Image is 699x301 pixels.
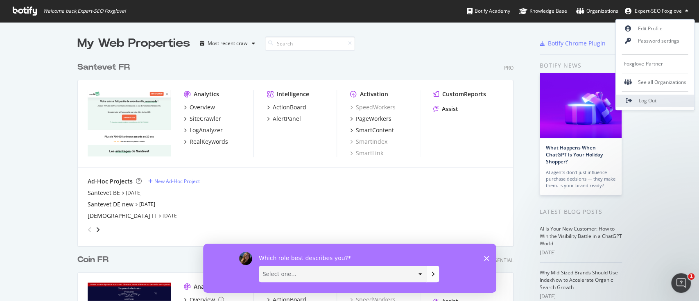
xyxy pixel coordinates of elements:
[77,254,112,266] a: Coin FR
[433,105,458,113] a: Assist
[208,41,249,46] div: Most recent crawl
[442,90,486,98] div: CustomReports
[154,178,200,185] div: New Ad-Hoc Project
[148,178,200,185] a: New Ad-Hoc Project
[77,35,190,52] div: My Web Properties
[139,201,155,208] a: [DATE]
[442,105,458,113] div: Assist
[267,115,301,123] a: AlertPanel
[360,90,388,98] div: Activation
[616,23,694,35] a: Edit Profile
[540,61,622,70] div: Botify news
[350,115,391,123] a: PageWorkers
[203,244,496,293] iframe: Enquête de Laura de Botify
[190,115,221,123] div: SiteCrawler
[77,61,130,73] div: Santevet FR
[190,126,223,134] div: LogAnalyzer
[43,8,126,14] span: Welcome back, Expert-SEO Foxglove !
[267,103,306,111] a: ActionBoard
[616,76,694,88] div: See all Organizations
[616,35,694,47] a: Password settings
[184,138,228,146] a: RealKeywords
[548,39,606,48] div: Botify Chrome Plugin
[433,90,486,98] a: CustomReports
[350,103,396,111] a: SpeedWorkers
[616,95,694,107] a: Log Out
[88,189,120,197] a: Santevet BE
[540,249,622,256] div: [DATE]
[163,212,179,219] a: [DATE]
[671,273,691,293] iframe: Intercom live chat
[639,97,656,104] span: Log Out
[540,207,622,216] div: Latest Blog Posts
[350,138,387,146] a: SmartIndex
[467,7,510,15] div: Botify Academy
[190,138,228,146] div: RealKeywords
[546,144,603,165] a: What Happens When ChatGPT Is Your Holiday Shopper?
[190,103,215,111] div: Overview
[273,115,301,123] div: AlertPanel
[519,7,567,15] div: Knowledge Base
[356,115,391,123] div: PageWorkers
[540,73,622,138] img: What Happens When ChatGPT Is Your Holiday Shopper?
[77,61,133,73] a: Santevet FR
[126,189,142,196] a: [DATE]
[194,90,219,98] div: Analytics
[84,223,95,236] div: angle-left
[184,126,223,134] a: LogAnalyzer
[546,169,615,189] div: AI agents don’t just influence purchase decisions — they make them. Is your brand ready?
[88,177,133,186] div: Ad-Hoc Projects
[184,103,215,111] a: Overview
[350,126,394,134] a: SmartContent
[624,61,663,68] span: Foxglove-Partner
[635,7,682,14] span: Expert-SEO Foxglove
[88,200,133,208] a: Santevet DE new
[489,257,514,264] div: Essential
[576,7,618,15] div: Organizations
[540,39,606,48] a: Botify Chrome Plugin
[184,115,221,123] a: SiteCrawler
[540,269,618,291] a: Why Mid-Sized Brands Should Use IndexNow to Accelerate Organic Search Growth
[265,36,355,51] input: Search
[540,225,622,247] a: AI Is Your New Customer: How to Win the Visibility Battle in a ChatGPT World
[197,37,258,50] button: Most recent crawl
[618,5,695,18] button: Expert-SEO Foxglove
[277,90,309,98] div: Intelligence
[194,283,219,291] div: Analytics
[273,103,306,111] div: ActionBoard
[95,226,101,234] div: angle-right
[350,149,383,157] a: SmartLink
[88,212,157,220] a: [DEMOGRAPHIC_DATA] IT
[688,273,694,280] span: 1
[77,254,109,266] div: Coin FR
[88,90,171,156] img: santevet.com
[540,293,622,300] div: [DATE]
[356,126,394,134] div: SmartContent
[504,64,514,71] div: Pro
